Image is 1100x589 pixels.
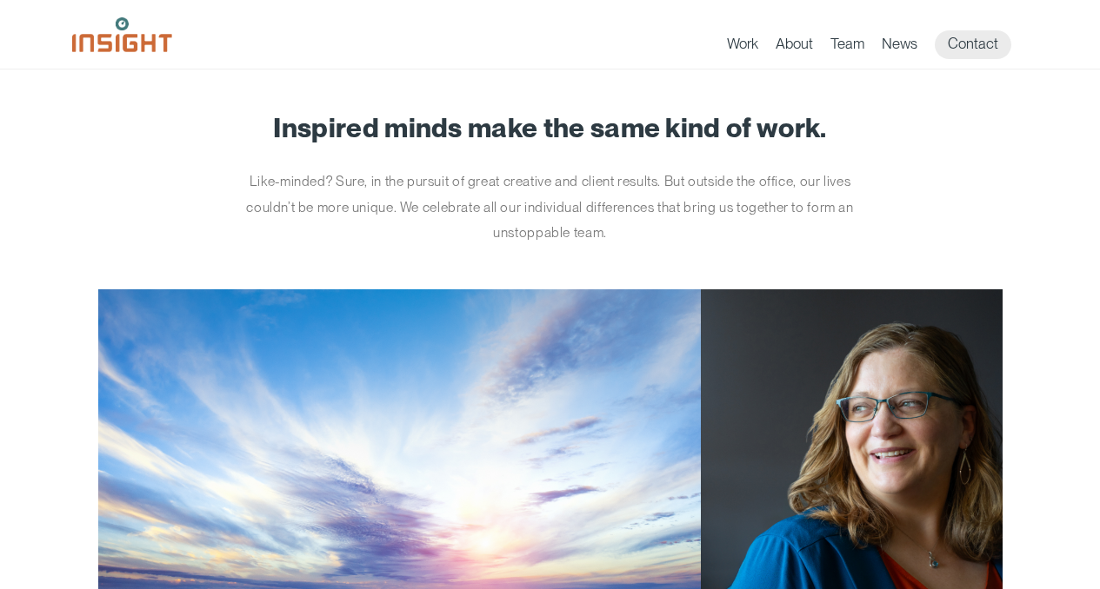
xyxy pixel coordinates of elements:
nav: primary navigation menu [727,30,1029,59]
p: Like-minded? Sure, in the pursuit of great creative and client results. But outside the office, o... [224,169,877,246]
h1: Inspired minds make the same kind of work. [98,113,1003,142]
img: Insight Marketing Design [72,17,172,52]
a: About [776,35,813,59]
a: News [882,35,917,59]
a: Contact [935,30,1011,59]
a: Work [727,35,758,59]
a: Team [830,35,864,59]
